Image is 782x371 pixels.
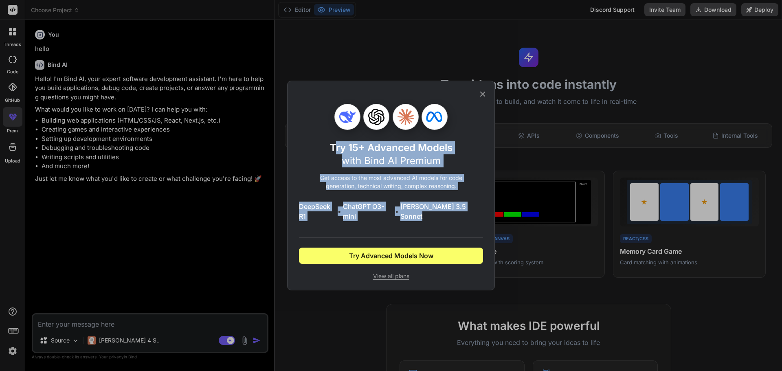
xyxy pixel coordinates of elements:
img: Deepseek [339,109,356,125]
span: View all plans [299,272,483,280]
span: DeepSeek R1 [299,202,336,221]
span: with Bind AI Premium [342,155,441,167]
button: Try Advanced Models Now [299,248,483,264]
span: • [338,206,341,216]
span: [PERSON_NAME] 3.5 Sonnet [400,202,483,221]
span: Try Advanced Models Now [349,251,433,261]
span: ChatGPT O3-mini [343,202,393,221]
h1: Try 15+ Advanced Models [330,141,453,167]
span: • [395,206,399,216]
p: Get access to the most advanced AI models for code generation, technical writing, complex reasoning. [299,174,483,190]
